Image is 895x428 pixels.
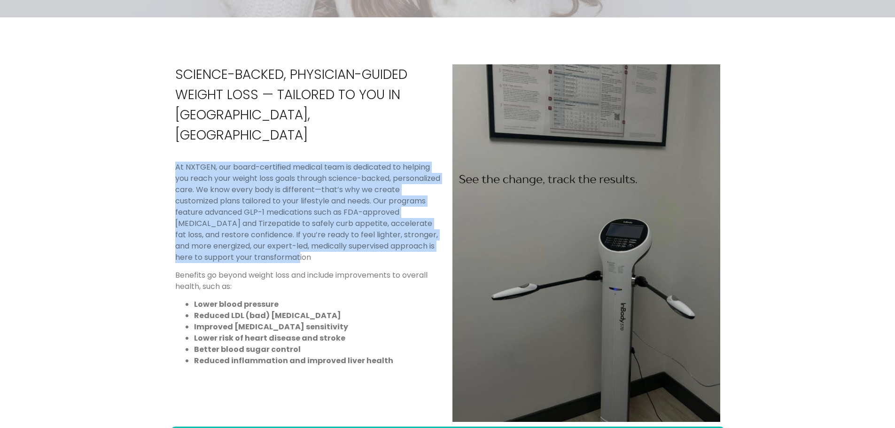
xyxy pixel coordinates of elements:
strong: Better blood sugar control [194,344,301,355]
strong: Reduced LDL (bad) [MEDICAL_DATA] [194,310,341,321]
b: Lower blood pressure [194,299,279,310]
p: Benefits go beyond weight loss and include improvements to overall health, such as: [175,270,443,292]
strong: Improved [MEDICAL_DATA] sensitivity [194,321,348,332]
strong: Reduced inflammation and improved liver health [194,355,393,366]
strong: Lower risk of heart disease and stroke [194,333,345,343]
p: Science-Backed, Physician-Guided Weight Loss — Tailored to You in [GEOGRAPHIC_DATA], [GEOGRAPHIC_... [175,64,443,145]
p: At NXTGEN, our board-certified medical team is dedicated to helping you reach your weight loss go... [175,162,443,263]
